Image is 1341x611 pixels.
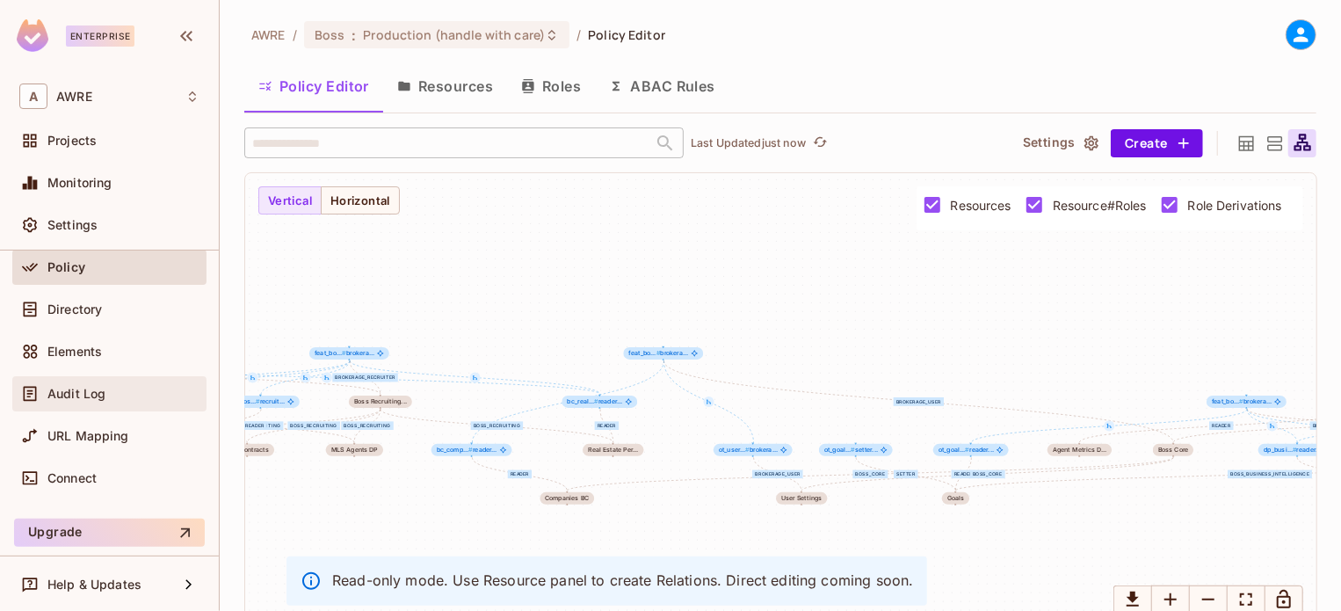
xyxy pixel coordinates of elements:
[471,422,523,431] div: boss_recruiting
[17,19,48,52] img: SReyMgAAAABJRU5ErkJggg==
[332,374,397,382] div: brokerage_recruiter
[628,350,688,357] span: brokera...
[942,492,969,505] div: ot_goals
[508,470,533,479] div: reader
[781,495,822,502] div: User Settings
[600,410,613,443] g: Edge from bc_real_estate_persons#reader to bc_real_estate_persons
[947,495,964,502] div: Goals
[437,447,473,455] span: bc_comp...
[1158,447,1189,454] div: Boss Core
[1212,398,1272,405] span: brokera...
[221,444,274,456] span: ot_mls_contracts
[287,422,339,431] div: boss_recruiting
[588,447,638,454] div: Real Estate Per...
[47,134,97,148] span: Projects
[47,176,112,190] span: Monitoring
[664,361,1174,443] g: Edge from feat_boss_core#brokerage_user to feat_boss_core
[309,347,389,360] div: feat_boss_recruiting#brokerage_recruiter
[1188,197,1282,214] span: Role Derivations
[1264,447,1322,454] span: reader...
[1258,444,1337,456] span: dp_business_metrics#reader
[47,260,85,274] span: Policy
[852,447,856,455] span: #
[1153,444,1194,456] div: feat_boss_core
[853,470,888,479] div: boss_core
[970,470,1005,479] div: boss_core
[824,447,855,455] span: ot_goal...
[776,492,827,505] span: ot_user_settings
[472,458,567,491] g: Edge from bc_companies#reader to bc_companies
[952,470,976,479] div: reader
[754,458,801,491] g: Edge from ot_user_settings#brokerage_user to ot_user_settings
[562,396,637,408] span: bc_real_estate_persons#reader
[540,492,594,505] div: bc_companies
[321,186,400,215] button: Horizontal
[363,26,545,43] span: Production (handle with care)
[47,218,98,232] span: Settings
[349,396,412,408] span: key: feat_boss_recruiting name: Boss Recruiting
[56,90,92,104] span: Workspace: AWRE
[691,136,806,150] p: Last Updated just now
[341,422,393,431] div: boss_recruiting
[256,398,260,406] span: #
[813,135,828,152] span: refresh
[244,64,383,108] button: Policy Editor
[588,26,665,43] span: Policy Editor
[1228,470,1312,479] div: boss_business_intelligence
[966,447,970,455] span: #
[719,447,778,454] span: brokera...
[1293,447,1297,455] span: #
[583,444,643,456] span: key: bc_real_estate_persons name: Real Estate Persons BC
[221,396,300,408] span: bc_prospects#recruiter
[332,571,913,590] p: Read-only mode. Use Resource panel to create Relations. Direct editing coming soon.
[251,26,286,43] span: the active workspace
[243,422,267,431] div: reader
[956,458,972,491] g: Edge from ot_goals#reader to ot_goals
[745,447,750,455] span: #
[326,444,383,456] div: dp_mls_agents
[258,186,322,215] button: Vertical
[1053,197,1147,214] span: Resource#Roles
[47,578,141,592] span: Help & Updates
[951,197,1011,214] span: Resources
[1207,396,1287,408] span: feat_boss_business_intelligence#brokerage_user
[468,447,473,455] span: #
[656,350,661,358] span: #
[342,350,346,358] span: #
[14,519,205,547] button: Upgrade
[47,302,102,316] span: Directory
[354,398,407,405] div: Boss Recruiting...
[1053,447,1106,454] div: Agent Metrics D...
[231,422,283,431] div: boss_recruiting
[595,422,620,431] div: reader
[933,444,1009,456] div: ot_goals#reader
[894,397,945,406] div: brokerage_user
[623,347,703,360] span: feat_boss_core#brokerage_user
[227,398,285,405] span: recruit...
[567,398,622,405] span: reader...
[437,447,497,454] span: reader...
[258,186,400,215] div: Small button group
[1264,447,1297,455] span: dp_busi...
[350,361,381,395] g: Edge from feat_boss_recruiting#brokerage_recruiter to feat_boss_recruiting
[576,26,581,43] li: /
[47,429,129,443] span: URL Mapping
[293,26,297,43] li: /
[47,387,105,401] span: Audit Log
[226,447,269,454] div: MLS contracts
[939,447,969,455] span: ot_goal...
[819,444,893,456] span: ot_goals#setter
[1047,444,1112,456] span: key: dp_agent_metrics name: Agent Metrics DP
[134,410,261,443] g: Edge from bc_prospects#recruiter to bc_prospects
[894,470,918,479] div: setter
